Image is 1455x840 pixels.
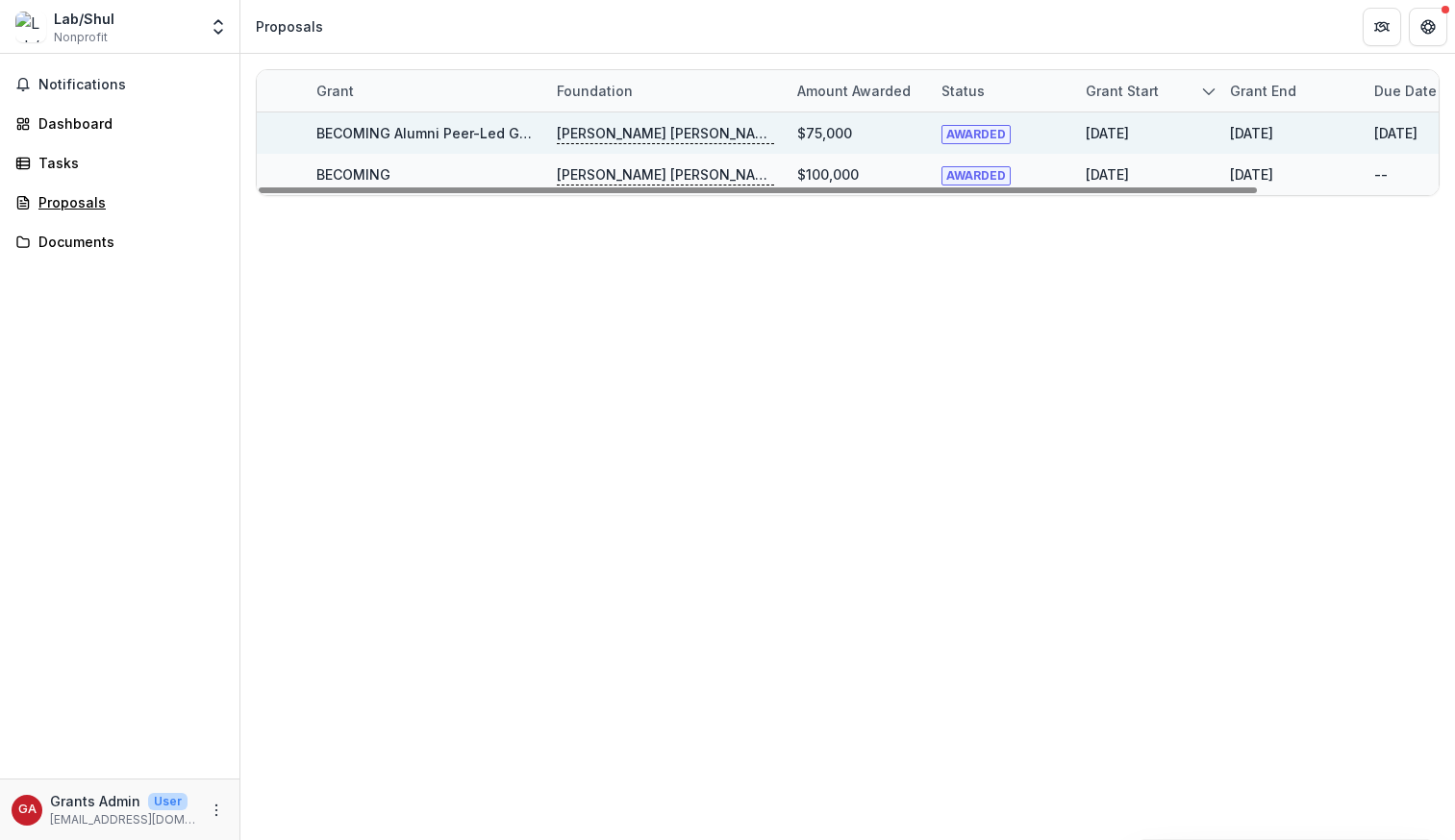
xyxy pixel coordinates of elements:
[941,166,1011,185] span: AWARDED
[1230,164,1273,185] div: [DATE]
[1074,70,1218,111] div: Grant start
[1218,81,1308,101] div: Grant end
[8,186,232,218] a: Proposals
[148,793,188,810] p: User
[557,164,774,185] p: [PERSON_NAME] [PERSON_NAME] Foundation for Living Torah
[18,803,37,816] div: Grants Admin
[8,108,232,139] a: Dashboard
[15,12,46,42] img: Lab/Shul
[205,799,228,822] button: More
[1201,84,1217,99] svg: sorted descending
[256,16,323,37] div: Proposals
[248,12,331,40] nav: breadcrumb
[930,70,1074,111] div: Status
[1230,123,1273,143] div: [DATE]
[38,113,216,134] div: Dashboard
[305,70,545,111] div: Grant
[1363,81,1448,101] div: Due Date
[38,192,216,212] div: Proposals
[786,70,930,111] div: Amount awarded
[54,29,108,46] span: Nonprofit
[1374,164,1388,185] div: --
[54,9,114,29] div: Lab/Shul
[8,226,232,258] a: Documents
[1086,164,1129,185] div: [DATE]
[1374,123,1417,143] div: [DATE]
[1074,81,1170,101] div: Grant start
[1218,70,1363,111] div: Grant end
[8,147,232,179] a: Tasks
[797,164,859,185] div: $100,000
[38,232,216,252] div: Documents
[50,811,197,828] p: [EMAIL_ADDRESS][DOMAIN_NAME]
[205,8,232,46] button: Open entity switcher
[38,153,216,173] div: Tasks
[545,70,786,111] div: Foundation
[1086,123,1129,143] div: [DATE]
[1363,8,1401,46] button: Partners
[305,81,365,101] div: Grant
[930,81,996,101] div: Status
[941,125,1011,144] span: AWARDED
[545,81,644,101] div: Foundation
[50,791,140,811] p: Grants Admin
[316,166,390,183] a: BECOMING
[797,123,852,143] div: $75,000
[8,69,232,100] button: Notifications
[38,77,224,93] span: Notifications
[786,81,922,101] div: Amount awarded
[1409,8,1447,46] button: Get Help
[316,125,558,141] a: BECOMING Alumni Peer-Led Groups
[557,123,774,144] p: [PERSON_NAME] [PERSON_NAME] Foundation for Living Torah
